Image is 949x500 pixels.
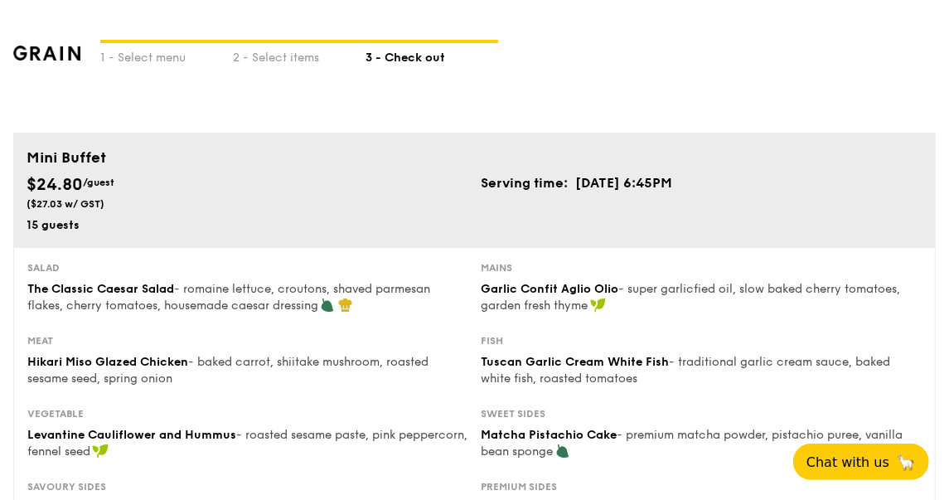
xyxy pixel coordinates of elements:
div: Meat [27,334,468,347]
span: 🦙 [896,453,916,472]
span: Tuscan Garlic Cream White Fish [482,355,670,369]
span: Garlic Confit Aglio Olio [482,282,619,296]
img: icon-vegetarian.fe4039eb.svg [320,298,335,313]
span: The Classic Caesar Salad [27,282,174,296]
img: icon-vegan.f8ff3823.svg [590,298,607,313]
span: - premium matcha powder, pistachio puree, vanilla bean sponge [482,428,903,459]
span: ($27.03 w/ GST) [27,198,104,210]
span: Chat with us [806,454,889,470]
div: Fish [482,334,922,347]
span: Levantine Cauliflower and Hummus [27,428,236,442]
span: - roasted sesame paste, pink peppercorn, fennel seed [27,428,467,459]
div: Premium sides [482,480,922,493]
span: - baked carrot, shiitake mushroom, roasted sesame seed, spring onion [27,355,429,386]
div: 15 guests [27,217,468,234]
img: icon-vegetarian.fe4039eb.svg [555,444,570,459]
div: Mains [482,261,922,274]
td: Serving time: [482,172,575,194]
img: grain-logotype.1cdc1e11.png [13,46,80,61]
span: /guest [83,177,114,188]
span: - super garlicfied oil, slow baked cherry tomatoes, garden fresh thyme [482,282,901,313]
span: $24.80 [27,175,83,195]
div: Sweet sides [482,407,922,420]
div: Salad [27,261,468,274]
span: - romaine lettuce, croutons, shaved parmesan flakes, cherry tomatoes, housemade caesar dressing [27,282,430,313]
td: [DATE] 6:45PM [575,172,674,194]
div: 3 - Check out [366,43,498,66]
span: - traditional garlic cream sauce, baked white fish, roasted tomatoes [482,355,891,386]
span: Matcha Pistachio Cake [482,428,617,442]
button: Chat with us🦙 [793,444,929,480]
div: Mini Buffet [27,146,922,169]
span: Hikari Miso Glazed Chicken [27,355,188,369]
div: Vegetable [27,407,468,420]
div: 2 - Select items [233,43,366,66]
div: 1 - Select menu [100,43,233,66]
div: Savoury sides [27,480,468,493]
img: icon-chef-hat.a58ddaea.svg [338,298,353,313]
img: icon-vegan.f8ff3823.svg [92,444,109,459]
